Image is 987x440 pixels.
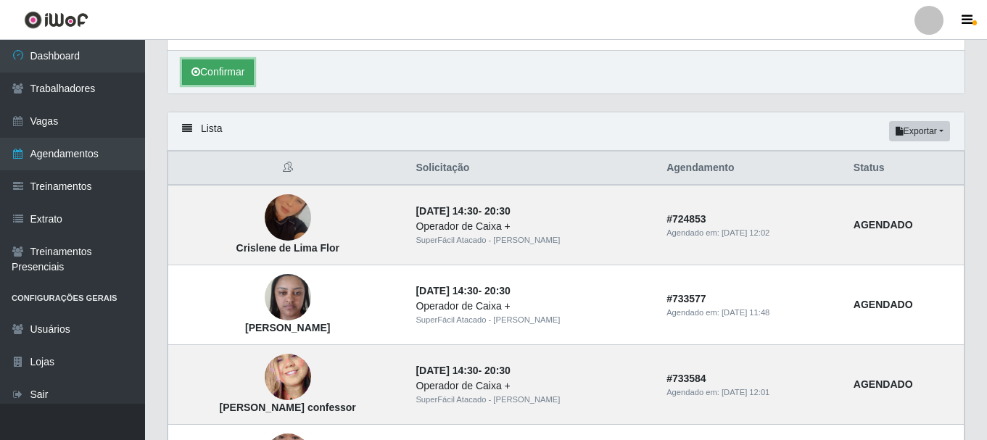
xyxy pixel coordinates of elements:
div: Operador de Caixa + [416,219,649,234]
div: SuperFácil Atacado - [PERSON_NAME] [416,234,649,246]
strong: Crislene de Lima Flor [236,242,339,254]
div: Lista [168,112,965,151]
strong: AGENDADO [854,378,913,390]
strong: # 733584 [666,373,706,384]
button: Exportar [889,121,950,141]
div: Agendado em: [666,386,836,399]
strong: - [416,205,510,217]
img: Mara Andrea de Souza Ramos confessor [265,327,311,428]
strong: - [416,285,510,296]
strong: # 733577 [666,293,706,304]
img: Andrea Jordão Gomes da Silva [265,267,311,328]
div: SuperFácil Atacado - [PERSON_NAME] [416,314,649,326]
th: Status [845,151,965,186]
time: [DATE] 14:30 [416,285,478,296]
strong: [PERSON_NAME] [245,322,330,333]
strong: AGENDADO [854,299,913,310]
time: 20:30 [484,285,511,296]
button: Confirmar [182,59,254,85]
img: Crislene de Lima Flor [265,176,311,259]
div: Operador de Caixa + [416,299,649,314]
strong: AGENDADO [854,219,913,231]
div: SuperFácil Atacado - [PERSON_NAME] [416,394,649,406]
strong: - [416,365,510,376]
th: Solicitação [407,151,658,186]
div: Operador de Caixa + [416,378,649,394]
time: [DATE] 12:02 [722,228,769,237]
time: [DATE] 14:30 [416,205,478,217]
strong: [PERSON_NAME] confessor [220,402,356,413]
time: [DATE] 12:01 [722,388,769,397]
strong: # 724853 [666,213,706,225]
time: 20:30 [484,205,511,217]
time: 20:30 [484,365,511,376]
div: Agendado em: [666,307,836,319]
time: [DATE] 11:48 [722,308,769,317]
time: [DATE] 14:30 [416,365,478,376]
th: Agendamento [658,151,845,186]
img: CoreUI Logo [24,11,88,29]
div: Agendado em: [666,227,836,239]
